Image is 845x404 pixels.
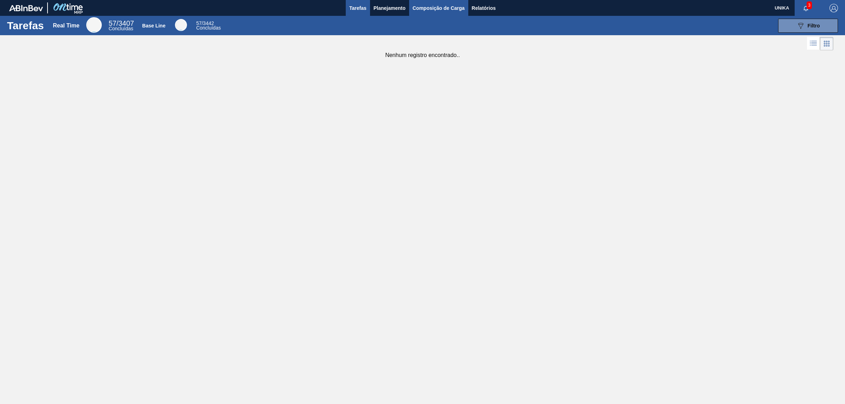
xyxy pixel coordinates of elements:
span: 57 [196,20,202,26]
span: Filtro [808,23,820,29]
span: Composição de Carga [413,4,465,12]
div: Visão em Cards [820,37,833,50]
div: Real Time [53,23,79,29]
button: Filtro [778,19,838,33]
span: 57 [108,19,116,27]
span: Planejamento [374,4,406,12]
span: 3 [807,1,812,9]
img: Logout [830,4,838,12]
span: Relatórios [472,4,496,12]
h1: Tarefas [7,21,44,30]
span: / 3407 [108,19,134,27]
div: Base Line [196,21,221,30]
span: / 3442 [196,20,214,26]
div: Real Time [108,20,134,31]
div: Base Line [175,19,187,31]
button: Notificações [795,3,817,13]
div: Real Time [86,17,102,33]
span: Tarefas [349,4,367,12]
span: Concluídas [108,26,133,31]
div: Visão em Lista [807,37,820,50]
span: Concluídas [196,25,221,31]
div: Base Line [142,23,165,29]
img: TNhmsLtSVTkK8tSr43FrP2fwEKptu5GPRR3wAAAABJRU5ErkJggg== [9,5,43,11]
